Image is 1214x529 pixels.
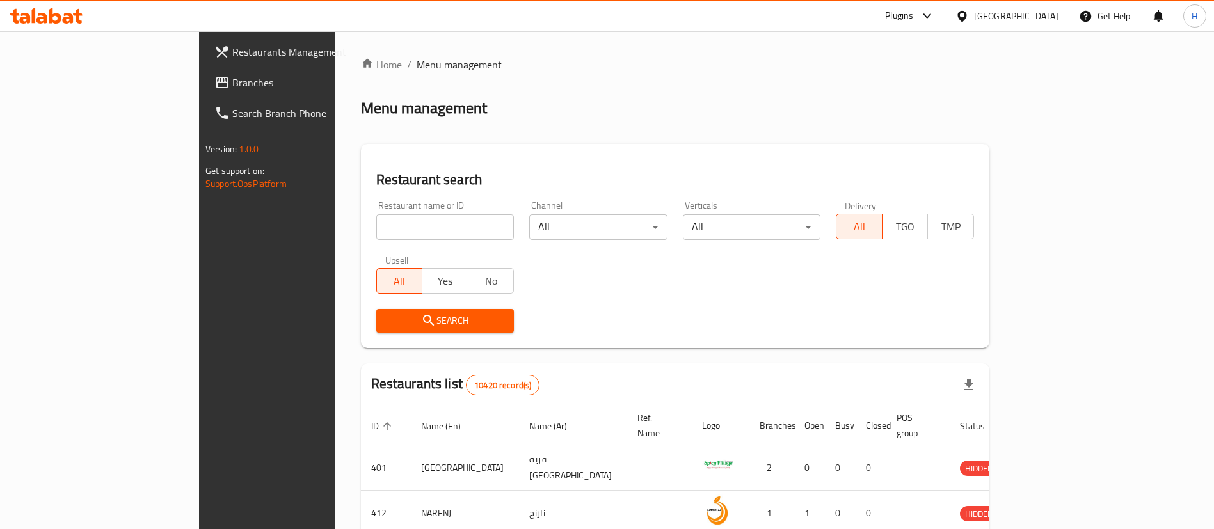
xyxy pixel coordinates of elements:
[529,214,667,240] div: All
[417,57,502,72] span: Menu management
[421,418,477,434] span: Name (En)
[205,141,237,157] span: Version:
[204,98,402,129] a: Search Branch Phone
[960,507,998,521] span: HIDDEN
[376,214,515,240] input: Search for restaurant name or ID..
[376,170,974,189] h2: Restaurant search
[683,214,821,240] div: All
[468,268,515,294] button: No
[519,445,627,491] td: قرية [GEOGRAPHIC_DATA]
[637,410,676,441] span: Ref. Name
[885,8,913,24] div: Plugins
[888,217,923,236] span: TGO
[387,313,504,329] span: Search
[749,406,794,445] th: Branches
[702,449,734,481] img: Spicy Village
[467,379,539,391] span: 10420 record(s)
[1192,9,1197,23] span: H
[382,272,418,290] span: All
[411,445,519,491] td: [GEOGRAPHIC_DATA]
[960,506,998,521] div: HIDDEN
[205,162,264,179] span: Get support on:
[960,461,998,476] span: HIDDEN
[960,418,1002,434] span: Status
[794,406,825,445] th: Open
[954,370,984,400] div: Export file
[702,494,734,526] img: NARENJ
[927,214,974,239] button: TMP
[371,418,395,434] span: ID
[232,75,392,90] span: Branches
[842,217,877,236] span: All
[371,374,540,395] h2: Restaurants list
[385,255,409,264] label: Upsell
[205,175,287,192] a: Support.OpsPlatform
[204,36,402,67] a: Restaurants Management
[825,445,856,491] td: 0
[897,410,934,441] span: POS group
[232,106,392,121] span: Search Branch Phone
[749,445,794,491] td: 2
[692,406,749,445] th: Logo
[794,445,825,491] td: 0
[204,67,402,98] a: Branches
[376,309,515,333] button: Search
[825,406,856,445] th: Busy
[422,268,468,294] button: Yes
[239,141,259,157] span: 1.0.0
[376,268,423,294] button: All
[232,44,392,59] span: Restaurants Management
[845,201,877,210] label: Delivery
[836,214,883,239] button: All
[361,98,487,118] h2: Menu management
[474,272,509,290] span: No
[361,57,989,72] nav: breadcrumb
[466,375,539,395] div: Total records count
[529,418,584,434] span: Name (Ar)
[427,272,463,290] span: Yes
[933,217,969,236] span: TMP
[856,445,886,491] td: 0
[882,214,929,239] button: TGO
[856,406,886,445] th: Closed
[974,9,1058,23] div: [GEOGRAPHIC_DATA]
[407,57,411,72] li: /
